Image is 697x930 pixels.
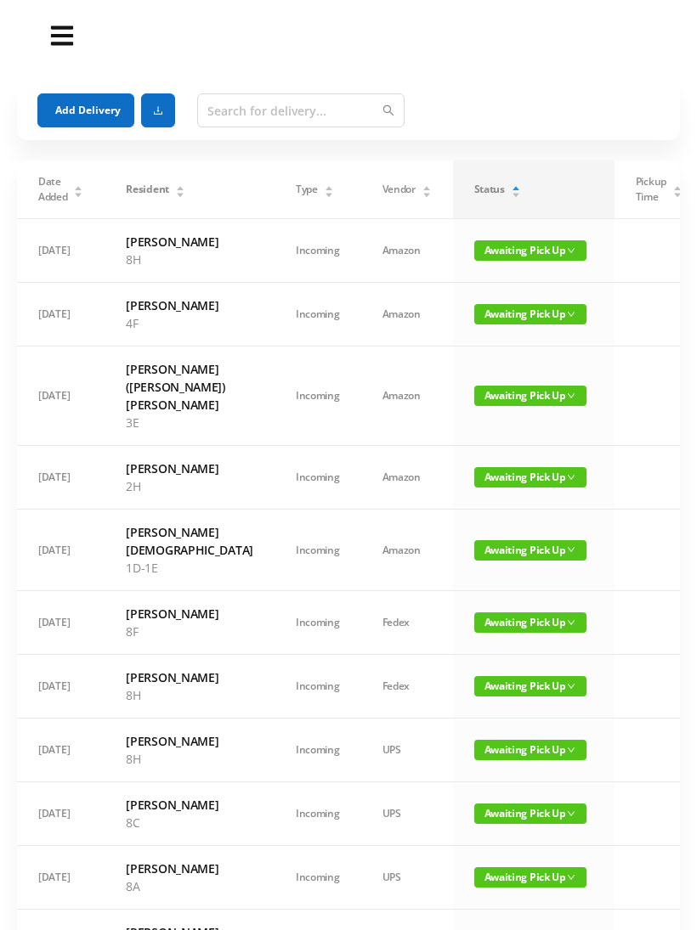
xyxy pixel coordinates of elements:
[141,93,175,127] button: icon: download
[474,540,586,561] span: Awaiting Pick Up
[324,183,334,194] div: Sort
[361,219,453,283] td: Amazon
[73,183,83,194] div: Sort
[126,860,253,877] h6: [PERSON_NAME]
[74,190,83,195] i: icon: caret-down
[17,283,105,347] td: [DATE]
[126,233,253,251] h6: [PERSON_NAME]
[275,655,361,719] td: Incoming
[275,219,361,283] td: Incoming
[567,682,575,690] i: icon: down
[275,510,361,591] td: Incoming
[474,304,586,324] span: Awaiting Pick Up
[567,545,575,554] i: icon: down
[567,246,575,255] i: icon: down
[126,296,253,314] h6: [PERSON_NAME]
[275,782,361,846] td: Incoming
[126,668,253,686] h6: [PERSON_NAME]
[126,477,253,495] p: 2H
[17,719,105,782] td: [DATE]
[567,473,575,482] i: icon: down
[126,796,253,814] h6: [PERSON_NAME]
[126,877,253,895] p: 8A
[361,591,453,655] td: Fedex
[275,719,361,782] td: Incoming
[126,523,253,559] h6: [PERSON_NAME][DEMOGRAPHIC_DATA]
[126,251,253,268] p: 8H
[275,591,361,655] td: Incoming
[361,347,453,446] td: Amazon
[126,559,253,577] p: 1D-1E
[126,623,253,640] p: 8F
[126,314,253,332] p: 4F
[275,446,361,510] td: Incoming
[361,510,453,591] td: Amazon
[474,467,586,488] span: Awaiting Pick Up
[74,183,83,189] i: icon: caret-up
[17,782,105,846] td: [DATE]
[126,750,253,768] p: 8H
[126,414,253,431] p: 3E
[17,510,105,591] td: [DATE]
[126,686,253,704] p: 8H
[126,182,169,197] span: Resident
[17,846,105,910] td: [DATE]
[361,446,453,510] td: Amazon
[511,183,520,189] i: icon: caret-up
[361,719,453,782] td: UPS
[275,846,361,910] td: Incoming
[567,618,575,627] i: icon: down
[422,183,431,189] i: icon: caret-up
[275,283,361,347] td: Incoming
[275,347,361,446] td: Incoming
[474,240,586,261] span: Awaiting Pick Up
[474,803,586,824] span: Awaiting Pick Up
[324,183,333,189] i: icon: caret-up
[175,190,184,195] i: icon: caret-down
[17,655,105,719] td: [DATE]
[567,746,575,754] i: icon: down
[361,782,453,846] td: UPS
[672,190,682,195] i: icon: caret-down
[511,190,520,195] i: icon: caret-down
[17,446,105,510] td: [DATE]
[422,190,431,195] i: icon: caret-down
[324,190,333,195] i: icon: caret-down
[126,360,253,414] h6: [PERSON_NAME] ([PERSON_NAME]) [PERSON_NAME]
[175,183,185,194] div: Sort
[38,174,68,205] span: Date Added
[175,183,184,189] i: icon: caret-up
[474,740,586,760] span: Awaiting Pick Up
[567,809,575,818] i: icon: down
[636,174,666,205] span: Pickup Time
[382,104,394,116] i: icon: search
[511,183,521,194] div: Sort
[197,93,405,127] input: Search for delivery...
[474,612,586,633] span: Awaiting Pick Up
[567,392,575,400] i: icon: down
[17,219,105,283] td: [DATE]
[382,182,416,197] span: Vendor
[474,676,586,696] span: Awaiting Pick Up
[37,93,134,127] button: Add Delivery
[567,873,575,882] i: icon: down
[474,182,505,197] span: Status
[422,183,432,194] div: Sort
[672,183,682,189] i: icon: caret-up
[296,182,318,197] span: Type
[567,310,575,318] i: icon: down
[474,386,586,406] span: Awaiting Pick Up
[672,183,683,194] div: Sort
[17,591,105,655] td: [DATE]
[361,283,453,347] td: Amazon
[361,655,453,719] td: Fedex
[126,605,253,623] h6: [PERSON_NAME]
[17,347,105,446] td: [DATE]
[126,732,253,750] h6: [PERSON_NAME]
[126,459,253,477] h6: [PERSON_NAME]
[361,846,453,910] td: UPS
[126,814,253,831] p: 8C
[474,867,586,888] span: Awaiting Pick Up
